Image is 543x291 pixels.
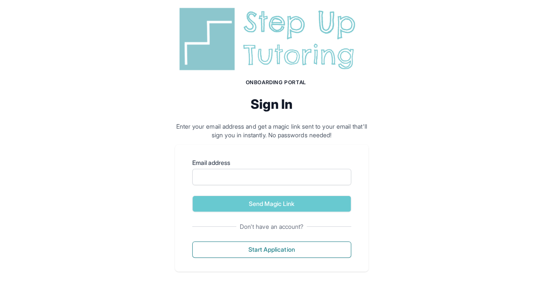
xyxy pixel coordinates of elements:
img: Step Up Tutoring horizontal logo [175,4,368,74]
label: Email address [192,158,351,167]
h2: Sign In [175,96,368,112]
p: Enter your email address and get a magic link sent to your email that'll sign you in instantly. N... [175,122,368,139]
span: Don't have an account? [236,222,307,231]
button: Start Application [192,241,351,258]
button: Send Magic Link [192,196,351,212]
h1: Onboarding Portal [184,79,368,86]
